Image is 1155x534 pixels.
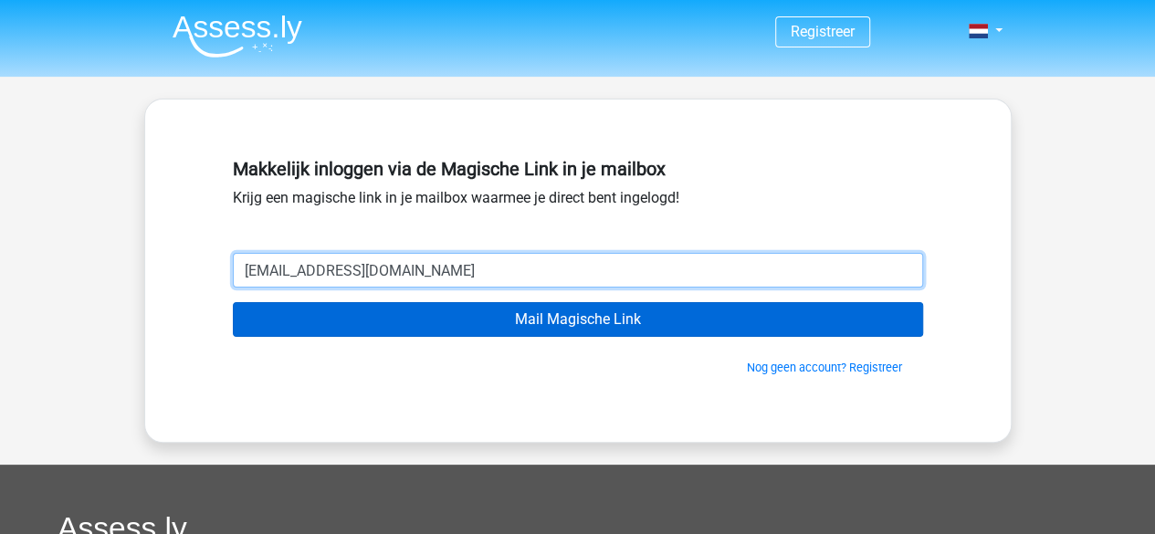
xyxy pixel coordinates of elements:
[233,302,923,337] input: Mail Magische Link
[233,253,923,288] input: Email
[791,23,855,40] a: Registreer
[233,158,923,180] h5: Makkelijk inloggen via de Magische Link in je mailbox
[173,15,302,58] img: Assessly
[747,361,902,374] a: Nog geen account? Registreer
[233,151,923,253] div: Krijg een magische link in je mailbox waarmee je direct bent ingelogd!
